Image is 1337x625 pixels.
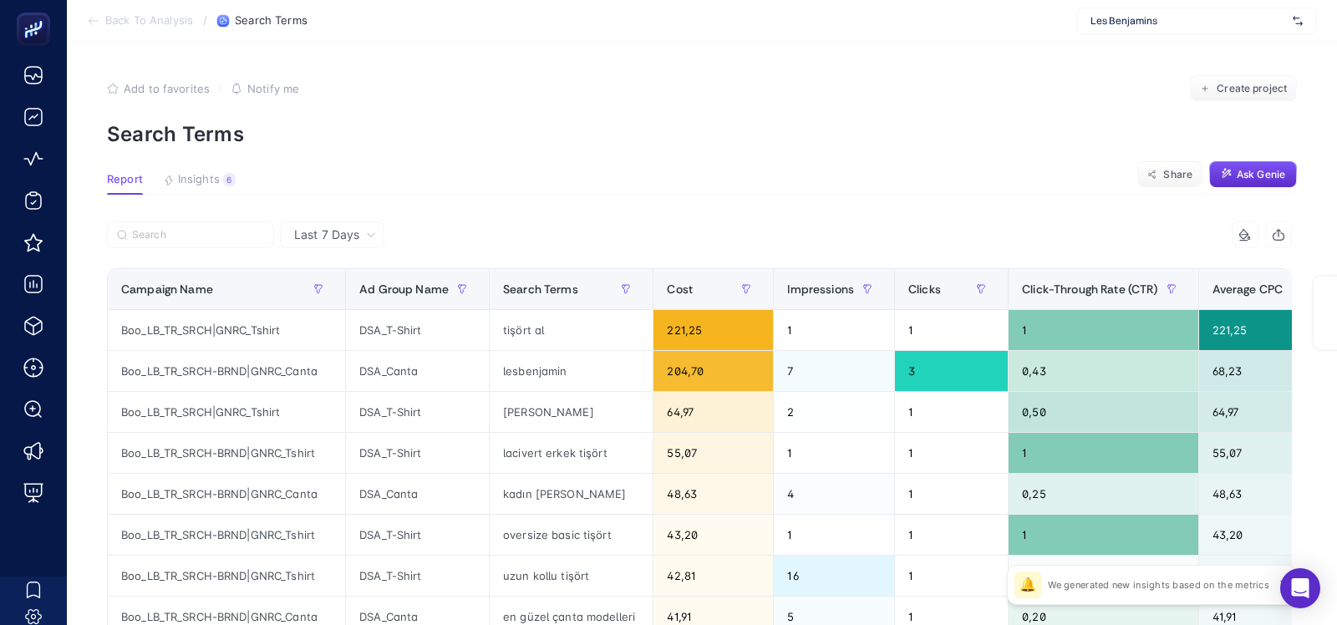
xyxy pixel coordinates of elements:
button: Share [1137,161,1202,188]
div: DSA_T-Shirt [346,556,489,596]
div: 68,23 [1199,351,1324,391]
div: 55,07 [653,433,773,473]
div: 1 [1009,433,1197,473]
div: oversize basic tişört [490,515,653,555]
span: / [203,13,207,27]
span: Add to favorites [124,82,210,95]
span: Report [107,173,143,186]
span: Last 7 Days [294,226,359,243]
button: Add to favorites [107,82,210,95]
div: 48,63 [653,474,773,514]
div: 🔔 [1014,572,1041,598]
div: 64,97 [653,392,773,432]
span: Back To Analysis [105,14,193,28]
div: lacivert erkek tişört [490,433,653,473]
p: We generated new insights based on the metrics [1048,578,1269,592]
div: 0,43 [1009,351,1197,391]
div: 1 [895,515,1008,555]
div: 6 [223,173,236,186]
div: 4 [774,474,894,514]
span: Share [1163,168,1192,181]
span: Create project [1217,82,1287,95]
div: DSA_Canta [346,474,489,514]
div: 7 [774,351,894,391]
span: Search Terms [503,282,578,296]
div: 1 [774,310,894,350]
div: 1 [895,310,1008,350]
span: Search Terms [235,14,308,28]
span: Insights [178,173,220,186]
button: Create project [1190,75,1297,102]
div: Boo_LB_TR_SRCH-BRND|GNRC_Canta [108,474,345,514]
span: Average CPC [1212,282,1284,296]
div: 42,81 [653,556,773,596]
div: Boo_LB_TR_SRCH-BRND|GNRC_Canta [108,351,345,391]
div: tişört al [490,310,653,350]
span: Les Benjamins [1090,14,1286,28]
div: DSA_T-Shirt [346,310,489,350]
div: 16 [774,556,894,596]
div: DSA_T-Shirt [346,515,489,555]
div: Boo_LB_TR_SRCH|GNRC_Tshirt [108,310,345,350]
div: 0,06 [1009,556,1197,596]
div: Open Intercom Messenger [1280,568,1320,608]
span: Notify me [247,82,299,95]
div: 204,70 [653,351,773,391]
span: Impressions [787,282,854,296]
span: Clicks [908,282,941,296]
div: uzun kollu tişört [490,556,653,596]
div: 42,81 [1199,556,1324,596]
div: lesbenjamin [490,351,653,391]
div: Boo_LB_TR_SRCH-BRND|GNRC_Tshirt [108,556,345,596]
span: Cost [667,282,693,296]
div: 1 [895,474,1008,514]
div: 0,50 [1009,392,1197,432]
div: Boo_LB_TR_SRCH-BRND|GNRC_Tshirt [108,515,345,555]
div: 64,97 [1199,392,1324,432]
div: 1 [895,433,1008,473]
div: 1 [774,433,894,473]
div: 1 [895,556,1008,596]
div: 2 [774,392,894,432]
div: Boo_LB_TR_SRCH-BRND|GNRC_Tshirt [108,433,345,473]
span: Campaign Name [121,282,213,296]
div: 3 [895,351,1008,391]
img: svg%3e [1293,13,1303,29]
div: 1 [895,392,1008,432]
div: kadın [PERSON_NAME] [490,474,653,514]
button: Notify me [231,82,299,95]
div: 48,63 [1199,474,1324,514]
p: Search Terms [107,122,1297,146]
div: Boo_LB_TR_SRCH|GNRC_Tshirt [108,392,345,432]
div: 221,25 [653,310,773,350]
div: 1 [1009,310,1197,350]
div: 1 [774,515,894,555]
span: Ask Genie [1237,168,1285,181]
div: 43,20 [1199,515,1324,555]
div: 221,25 [1199,310,1324,350]
input: Search [132,229,264,241]
div: DSA_T-Shirt [346,392,489,432]
div: 43,20 [653,515,773,555]
div: DSA_T-Shirt [346,433,489,473]
span: Click-Through Rate (CTR) [1022,282,1157,296]
div: 1 [1009,515,1197,555]
span: Ad Group Name [359,282,449,296]
div: 0,25 [1009,474,1197,514]
div: DSA_Canta [346,351,489,391]
div: 55,07 [1199,433,1324,473]
div: [PERSON_NAME] [490,392,653,432]
button: Ask Genie [1209,161,1297,188]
